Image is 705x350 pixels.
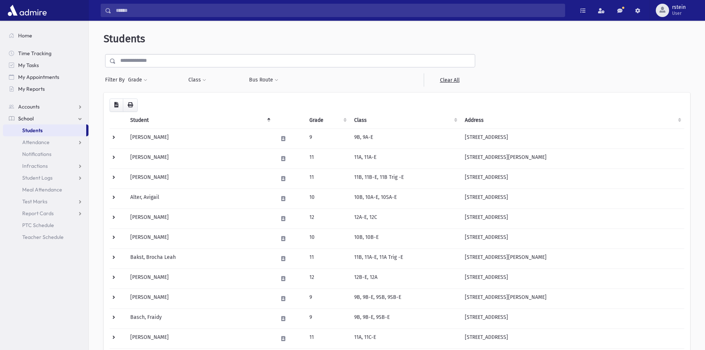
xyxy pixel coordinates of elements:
td: 10B, 10A-E, 10SA-E [350,189,460,209]
input: Search [111,4,565,17]
th: Grade: activate to sort column ascending [305,112,350,129]
button: Grade [128,73,148,87]
a: Teacher Schedule [3,231,88,243]
td: 11A, 11C-E [350,329,460,349]
td: [STREET_ADDRESS] [460,269,684,289]
td: Bakst, Brocha Leah [126,249,273,269]
td: 11B, 11A-E, 11A Trig -E [350,249,460,269]
td: [STREET_ADDRESS] [460,229,684,249]
span: Students [22,127,43,134]
a: Notifications [3,148,88,160]
td: 9 [305,289,350,309]
td: 9B, 9A-E [350,129,460,149]
span: PTC Schedule [22,222,54,229]
a: Test Marks [3,196,88,207]
a: Time Tracking [3,47,88,59]
td: [STREET_ADDRESS] [460,209,684,229]
td: 12 [305,209,350,229]
th: Address: activate to sort column ascending [460,112,684,129]
td: [PERSON_NAME] [126,229,273,249]
td: 11 [305,149,350,169]
td: [PERSON_NAME] [126,149,273,169]
td: [PERSON_NAME] [126,169,273,189]
a: My Reports [3,83,88,95]
td: [PERSON_NAME] [126,289,273,309]
th: Class: activate to sort column ascending [350,112,460,129]
td: [PERSON_NAME] [126,269,273,289]
td: [STREET_ADDRESS][PERSON_NAME] [460,149,684,169]
span: My Tasks [18,62,39,69]
button: Print [123,99,138,112]
button: CSV [110,99,123,112]
span: Report Cards [22,210,54,217]
a: Students [3,124,86,136]
img: AdmirePro [6,3,48,18]
a: Home [3,30,88,41]
span: Teacher Schedule [22,234,64,240]
button: Class [188,73,207,87]
a: Report Cards [3,207,88,219]
td: [STREET_ADDRESS][PERSON_NAME] [460,249,684,269]
td: [STREET_ADDRESS] [460,169,684,189]
td: [STREET_ADDRESS][PERSON_NAME] [460,289,684,309]
span: My Reports [18,86,45,92]
span: Meal Attendance [22,186,62,193]
td: 11 [305,249,350,269]
td: [STREET_ADDRESS] [460,309,684,329]
a: Accounts [3,101,88,113]
a: Infractions [3,160,88,172]
a: My Appointments [3,71,88,83]
a: Attendance [3,136,88,148]
td: 9B, 9B-E, 9SB, 9SB-E [350,289,460,309]
a: Student Logs [3,172,88,184]
td: 11 [305,329,350,349]
a: Meal Attendance [3,184,88,196]
td: 11A, 11A-E [350,149,460,169]
span: rstein [672,4,686,10]
span: My Appointments [18,74,59,80]
span: Students [104,33,145,45]
span: Student Logs [22,174,53,181]
td: 9 [305,309,350,329]
span: Accounts [18,103,40,110]
span: Infractions [22,163,48,169]
td: [STREET_ADDRESS] [460,129,684,149]
span: Filter By [105,76,128,84]
td: [PERSON_NAME] [126,329,273,349]
td: 10 [305,229,350,249]
th: Student: activate to sort column descending [126,112,273,129]
span: Time Tracking [18,50,51,57]
a: My Tasks [3,59,88,71]
td: [PERSON_NAME] [126,209,273,229]
span: School [18,115,34,122]
span: Home [18,32,32,39]
span: Notifications [22,151,51,157]
td: 10B, 10B-E [350,229,460,249]
td: [STREET_ADDRESS] [460,189,684,209]
td: 9 [305,129,350,149]
a: School [3,113,88,124]
span: User [672,10,686,16]
a: Clear All [424,73,475,87]
td: 12 [305,269,350,289]
td: Basch, Fraidy [126,309,273,329]
td: 11B, 11B-E, 11B Trig -E [350,169,460,189]
td: 11 [305,169,350,189]
td: 12A-E, 12C [350,209,460,229]
td: 9B, 9B-E, 9SB-E [350,309,460,329]
span: Test Marks [22,198,47,205]
td: Alter, Avigail [126,189,273,209]
td: 10 [305,189,350,209]
td: [PERSON_NAME] [126,129,273,149]
td: [STREET_ADDRESS] [460,329,684,349]
a: PTC Schedule [3,219,88,231]
span: Attendance [22,139,50,146]
td: 12B-E, 12A [350,269,460,289]
button: Bus Route [249,73,279,87]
